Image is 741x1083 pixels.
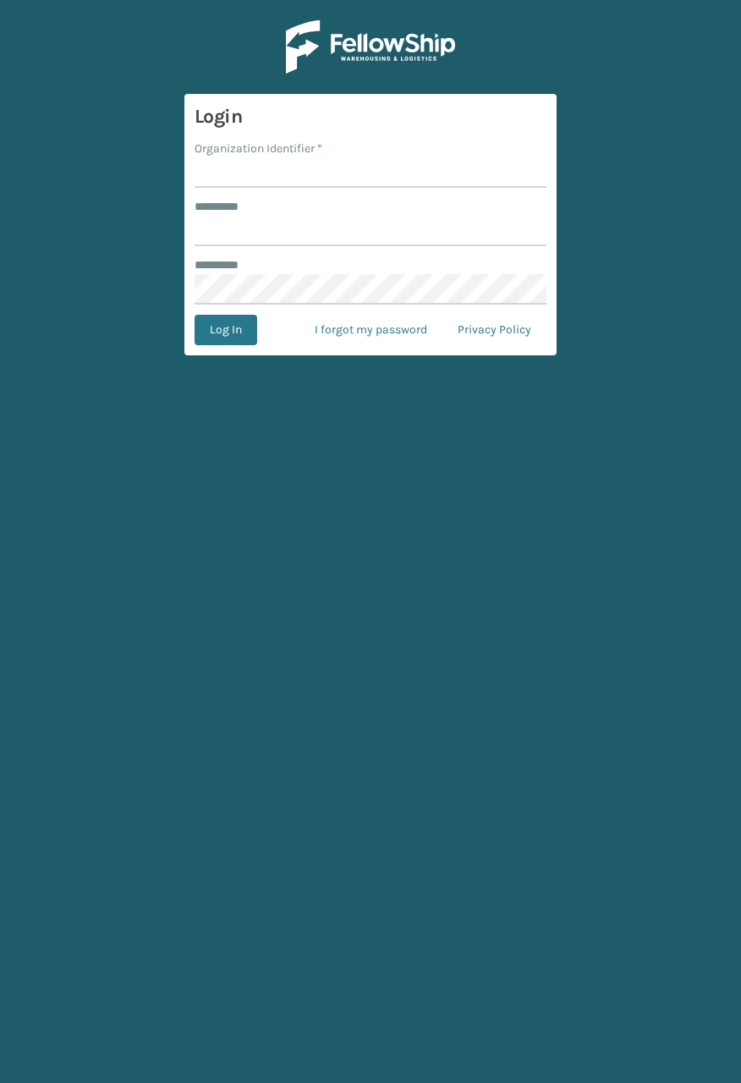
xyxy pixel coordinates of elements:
h3: Login [195,104,546,129]
button: Log In [195,315,257,345]
img: Logo [286,20,455,74]
label: Organization Identifier [195,140,322,157]
a: Privacy Policy [442,315,546,345]
a: I forgot my password [299,315,442,345]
